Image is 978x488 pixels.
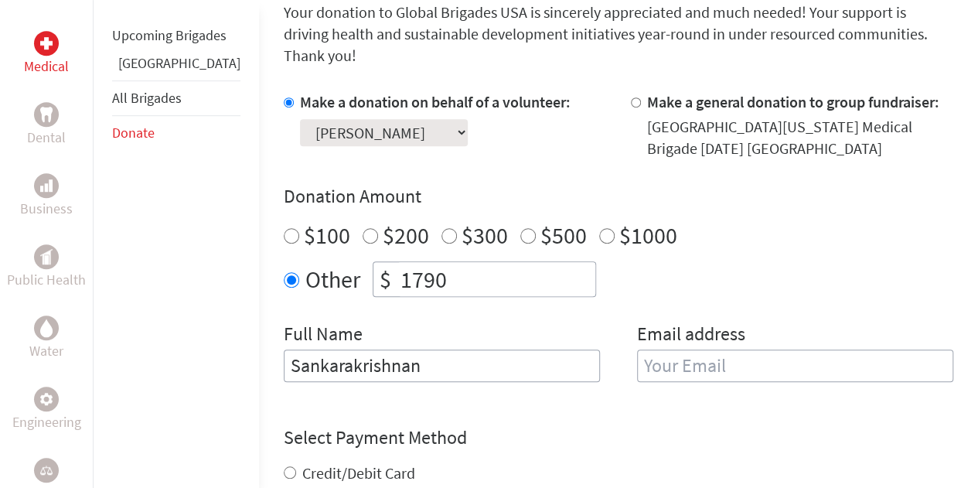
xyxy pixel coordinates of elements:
[112,19,240,53] li: Upcoming Brigades
[647,116,953,159] div: [GEOGRAPHIC_DATA][US_STATE] Medical Brigade [DATE] [GEOGRAPHIC_DATA]
[284,425,953,450] h4: Select Payment Method
[27,127,66,148] p: Dental
[284,350,600,382] input: Enter Full Name
[34,387,59,411] div: Engineering
[34,316,59,340] div: Water
[40,179,53,192] img: Business
[112,80,240,116] li: All Brigades
[112,116,240,150] li: Donate
[300,92,571,111] label: Make a donation on behalf of a volunteer:
[34,173,59,198] div: Business
[637,322,745,350] label: Email address
[118,54,240,72] a: [GEOGRAPHIC_DATA]
[284,184,953,209] h4: Donation Amount
[40,466,53,475] img: Legal Empowerment
[7,244,86,291] a: Public HealthPublic Health
[40,249,53,264] img: Public Health
[40,37,53,49] img: Medical
[383,220,429,250] label: $200
[647,92,939,111] label: Make a general donation to group fundraiser:
[284,2,953,67] p: Your donation to Global Brigades USA is sincerely appreciated and much needed! Your support is dr...
[112,53,240,80] li: Panama
[112,89,182,107] a: All Brigades
[637,350,953,382] input: Your Email
[7,269,86,291] p: Public Health
[304,220,350,250] label: $100
[397,262,595,296] input: Enter Amount
[302,463,415,483] label: Credit/Debit Card
[373,262,397,296] div: $
[40,319,53,336] img: Water
[462,220,508,250] label: $300
[34,244,59,269] div: Public Health
[29,316,63,362] a: WaterWater
[40,107,53,121] img: Dental
[540,220,587,250] label: $500
[12,387,81,433] a: EngineeringEngineering
[24,56,69,77] p: Medical
[20,173,73,220] a: BusinessBusiness
[284,322,363,350] label: Full Name
[619,220,677,250] label: $1000
[24,31,69,77] a: MedicalMedical
[34,31,59,56] div: Medical
[34,102,59,127] div: Dental
[112,124,155,142] a: Donate
[27,102,66,148] a: DentalDental
[40,393,53,405] img: Engineering
[20,198,73,220] p: Business
[29,340,63,362] p: Water
[34,458,59,483] div: Legal Empowerment
[12,411,81,433] p: Engineering
[112,26,227,44] a: Upcoming Brigades
[305,261,360,297] label: Other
